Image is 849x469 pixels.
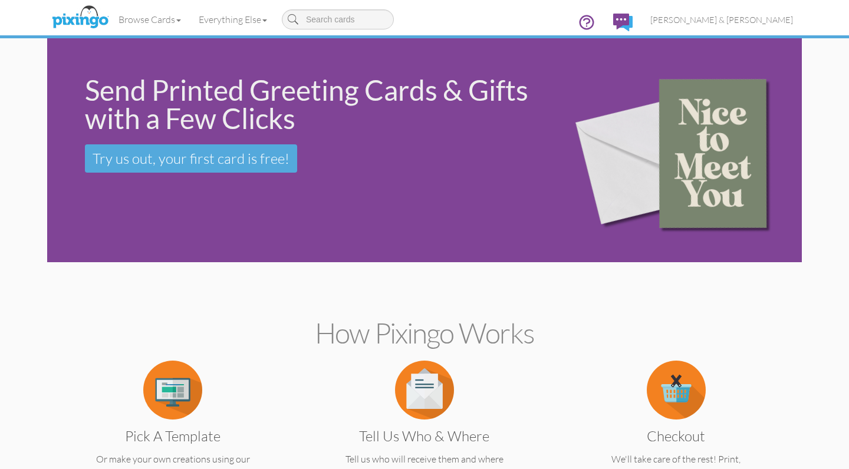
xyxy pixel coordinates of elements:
h3: Tell us Who & Where [328,428,521,444]
a: Try us out, your first card is free! [85,144,297,173]
a: Everything Else [190,5,276,34]
a: [PERSON_NAME] & [PERSON_NAME] [641,5,802,35]
a: Browse Cards [110,5,190,34]
img: item.alt [395,361,454,420]
img: 15b0954d-2d2f-43ee-8fdb-3167eb028af9.png [557,41,799,260]
img: pixingo logo [49,3,111,32]
img: item.alt [647,361,706,420]
span: [PERSON_NAME] & [PERSON_NAME] [650,15,793,25]
img: item.alt [143,361,202,420]
input: Search cards [282,9,394,29]
h3: Pick a Template [77,428,269,444]
img: comments.svg [613,14,633,31]
span: Try us out, your first card is free! [93,150,289,167]
h2: How Pixingo works [68,318,781,349]
h3: Checkout [580,428,772,444]
div: Send Printed Greeting Cards & Gifts with a Few Clicks [85,76,541,133]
